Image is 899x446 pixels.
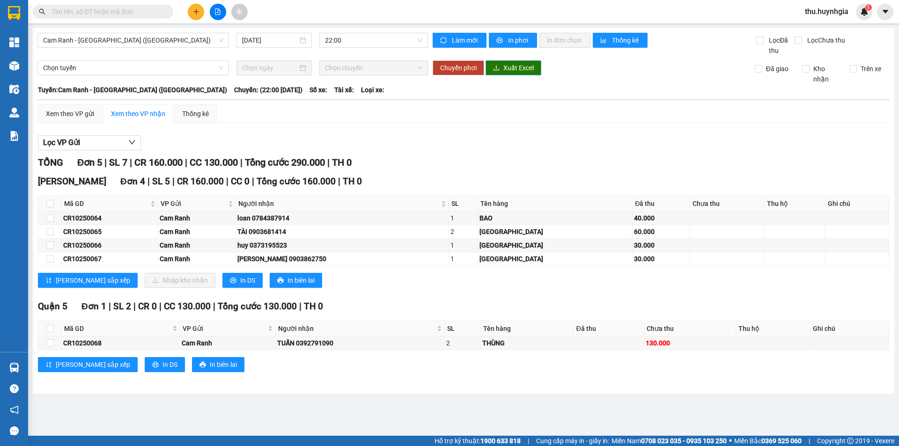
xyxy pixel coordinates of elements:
[231,176,250,187] span: CC 0
[299,301,302,312] span: |
[479,227,631,237] div: [GEOGRAPHIC_DATA]
[270,273,322,288] button: printerIn biên lai
[332,157,352,168] span: TH 0
[128,139,136,146] span: down
[536,436,609,446] span: Cung cấp máy in - giấy in:
[231,4,248,20] button: aim
[479,254,631,264] div: [GEOGRAPHIC_DATA]
[797,6,856,17] span: thu.huynhgia
[690,196,765,212] th: Chưa thu
[634,213,688,223] div: 40.000
[237,213,447,223] div: loan 0784387914
[222,273,263,288] button: printerIn DS
[63,240,156,250] div: CR10250066
[145,273,215,288] button: downloadNhập kho nhận
[236,8,243,15] span: aim
[188,4,204,20] button: plus
[43,61,223,75] span: Chọn tuyến
[486,60,541,75] button: downloadXuất Excel
[238,198,439,209] span: Người nhận
[612,436,727,446] span: Miền Nam
[304,301,323,312] span: TH 0
[160,240,234,250] div: Cam Ranh
[9,363,19,373] img: warehouse-icon
[213,301,215,312] span: |
[729,439,732,443] span: ⚪️
[237,227,447,237] div: TÀI 0903681414
[252,176,254,187] span: |
[237,254,447,264] div: [PERSON_NAME] 0903862750
[9,131,19,141] img: solution-icon
[480,437,521,445] strong: 1900 633 818
[325,33,422,47] span: 22:00
[641,437,727,445] strong: 0708 023 035 - 0935 103 250
[62,336,180,350] td: CR10250068
[164,301,211,312] span: CC 130.000
[325,61,422,75] span: Chọn chuyến
[496,37,504,44] span: printer
[361,85,384,95] span: Loại xe:
[158,239,236,252] td: Cam Ranh
[113,301,131,312] span: SL 2
[162,359,177,370] span: In DS
[230,277,236,285] span: printer
[56,275,130,285] span: [PERSON_NAME] sắp xếp
[46,109,94,119] div: Xem theo VP gửi
[159,301,162,312] span: |
[237,240,447,250] div: huy 0373195523
[38,273,138,288] button: sort-ascending[PERSON_NAME] sắp xếp
[257,176,336,187] span: Tổng cước 160.000
[277,338,443,348] div: TUẤN 0392791090
[450,254,476,264] div: 1
[234,85,302,95] span: Chuyến: (22:00 [DATE])
[160,227,234,237] div: Cam Ranh
[761,437,802,445] strong: 0369 525 060
[574,321,644,336] th: Đã thu
[180,336,276,350] td: Cam Ranh
[210,359,237,370] span: In biên lai
[111,109,165,119] div: Xem theo VP nhận
[38,157,63,168] span: TỔNG
[147,176,150,187] span: |
[847,438,854,444] span: copyright
[810,64,842,84] span: Kho nhận
[120,176,145,187] span: Đơn 4
[481,321,574,336] th: Tên hàng
[193,8,199,15] span: plus
[278,323,435,334] span: Người nhận
[865,4,872,11] sup: 1
[45,277,52,285] span: sort-ascending
[104,157,107,168] span: |
[62,212,158,225] td: CR10250064
[867,4,870,11] span: 1
[160,213,234,223] div: Cam Ranh
[634,227,688,237] div: 60.000
[39,8,45,15] span: search
[433,60,484,75] button: Chuyển phơi
[479,213,631,223] div: BAO
[482,338,572,348] div: THÙNG
[503,63,534,73] span: Xuất Excel
[199,361,206,369] span: printer
[52,7,162,17] input: Tìm tên, số ĐT hoặc mã đơn
[450,227,476,237] div: 2
[158,212,236,225] td: Cam Ranh
[240,157,243,168] span: |
[860,7,869,16] img: icon-new-feature
[56,359,130,370] span: [PERSON_NAME] sắp xếp
[192,357,244,372] button: printerIn biên lai
[158,252,236,266] td: Cam Ranh
[446,338,479,348] div: 2
[161,198,226,209] span: VP Gửi
[9,108,19,117] img: warehouse-icon
[9,84,19,94] img: warehouse-icon
[809,436,810,446] span: |
[226,176,228,187] span: |
[634,240,688,250] div: 30.000
[10,405,19,414] span: notification
[646,338,734,348] div: 130.000
[145,357,185,372] button: printerIn DS
[8,6,20,20] img: logo-vxr
[633,196,690,212] th: Đã thu
[811,321,889,336] th: Ghi chú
